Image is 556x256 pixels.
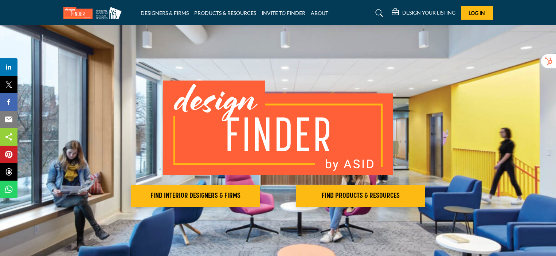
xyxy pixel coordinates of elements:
h2: FIND PRODUCTS & RESOURCES [298,192,423,200]
h5: DESIGN YOUR LISTING [402,9,455,16]
span: Log In [469,10,485,16]
img: Site Logo [63,7,125,19]
a: DESIGNERS & FIRMS [141,10,189,16]
button: Log In [461,6,493,20]
a: PRODUCTS & RESOURCES [194,10,256,16]
button: FIND PRODUCTS & RESOURCES [296,185,425,207]
h2: FIND INTERIOR DESIGNERS & FIRMS [133,192,258,200]
img: image [163,80,393,175]
a: ABOUT [311,10,328,16]
button: FIND INTERIOR DESIGNERS & FIRMS [131,185,260,207]
a: INVITE TO FINDER [262,10,305,16]
div: DESIGN YOUR LISTING [392,9,455,17]
a: Search [368,7,388,19]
